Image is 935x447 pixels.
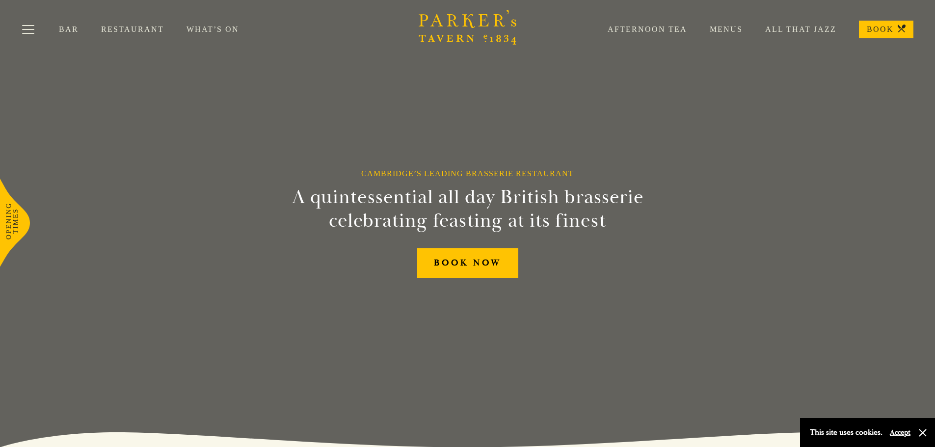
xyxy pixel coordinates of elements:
button: Accept [890,428,910,437]
a: BOOK NOW [417,248,518,278]
h2: A quintessential all day British brasserie celebrating feasting at its finest [244,185,692,233]
button: Close and accept [918,428,928,438]
p: This site uses cookies. [810,425,882,440]
h1: Cambridge’s Leading Brasserie Restaurant [361,169,574,178]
